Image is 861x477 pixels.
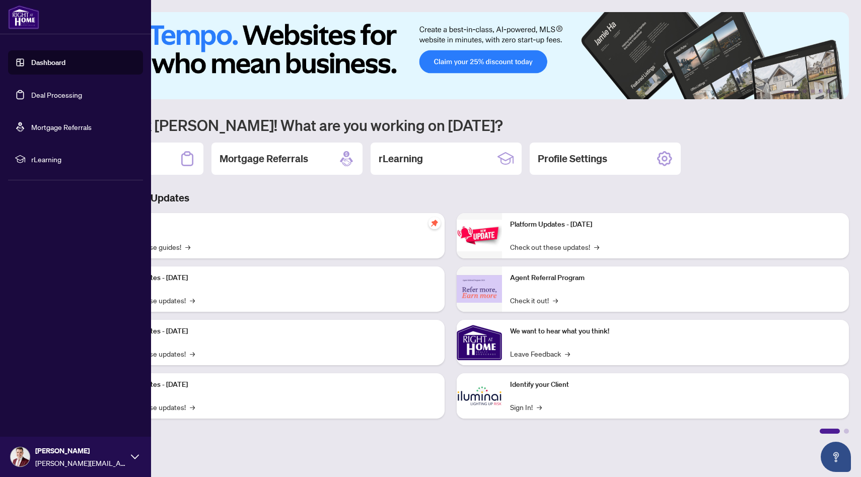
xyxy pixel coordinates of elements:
[457,320,502,365] img: We want to hear what you think!
[457,275,502,303] img: Agent Referral Program
[827,89,831,93] button: 5
[457,373,502,419] img: Identify your Client
[510,401,542,413] a: Sign In!→
[821,442,851,472] button: Open asap
[52,191,849,205] h3: Brokerage & Industry Updates
[553,295,558,306] span: →
[31,122,92,131] a: Mortgage Referrals
[835,89,839,93] button: 6
[811,89,815,93] button: 3
[510,219,841,230] p: Platform Updates - [DATE]
[106,219,437,230] p: Self-Help
[220,152,308,166] h2: Mortgage Referrals
[594,241,599,252] span: →
[510,241,599,252] a: Check out these updates!→
[510,272,841,284] p: Agent Referral Program
[35,445,126,456] span: [PERSON_NAME]
[11,447,30,466] img: Profile Icon
[106,326,437,337] p: Platform Updates - [DATE]
[31,58,65,67] a: Dashboard
[510,348,570,359] a: Leave Feedback→
[510,379,841,390] p: Identify your Client
[538,152,607,166] h2: Profile Settings
[106,379,437,390] p: Platform Updates - [DATE]
[35,457,126,468] span: [PERSON_NAME][EMAIL_ADDRESS][DOMAIN_NAME]
[190,348,195,359] span: →
[510,295,558,306] a: Check it out!→
[185,241,190,252] span: →
[190,295,195,306] span: →
[31,154,136,165] span: rLearning
[190,401,195,413] span: →
[803,89,807,93] button: 2
[565,348,570,359] span: →
[52,115,849,134] h1: Welcome back [PERSON_NAME]! What are you working on [DATE]?
[8,5,39,29] img: logo
[379,152,423,166] h2: rLearning
[510,326,841,337] p: We want to hear what you think!
[31,90,82,99] a: Deal Processing
[106,272,437,284] p: Platform Updates - [DATE]
[819,89,823,93] button: 4
[537,401,542,413] span: →
[428,217,441,229] span: pushpin
[52,12,849,99] img: Slide 0
[782,89,799,93] button: 1
[457,220,502,251] img: Platform Updates - June 23, 2025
